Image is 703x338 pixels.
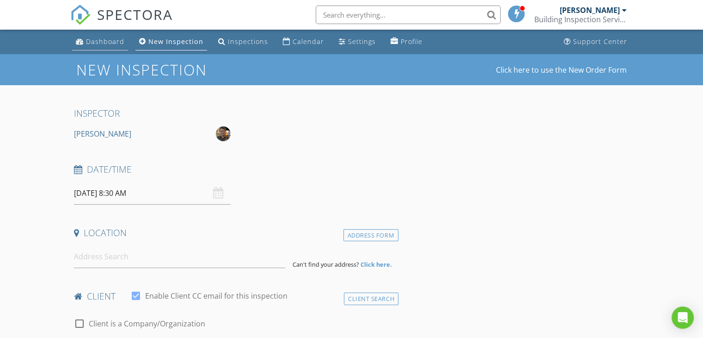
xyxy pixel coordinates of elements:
strong: Click here. [361,260,392,269]
div: New Inspection [148,37,203,46]
div: Inspections [228,37,268,46]
a: Calendar [279,33,328,50]
a: Click here to use the New Order Form [496,66,627,74]
a: Support Center [560,33,631,50]
div: Profile [401,37,422,46]
h1: New Inspection [76,62,281,78]
div: Calendar [293,37,324,46]
input: Select date [74,182,231,205]
h4: client [74,290,395,302]
div: Building Inspection Services [534,15,627,24]
a: Inspections [214,33,272,50]
div: Address Form [343,229,398,242]
span: SPECTORA [97,5,173,24]
a: New Inspection [135,33,207,50]
h4: INSPECTOR [74,107,395,119]
div: [PERSON_NAME] [74,126,131,141]
div: Open Intercom Messenger [672,307,694,329]
div: Support Center [573,37,627,46]
label: Client is a Company/Organization [89,319,205,328]
a: SPECTORA [70,13,173,32]
div: Client Search [344,293,398,305]
div: Settings [348,37,376,46]
h4: Location [74,227,395,239]
input: Search everything... [316,6,501,24]
div: Dashboard [86,37,124,46]
div: [PERSON_NAME] [560,6,620,15]
a: Settings [335,33,379,50]
img: The Best Home Inspection Software - Spectora [70,5,91,25]
img: ken_dyer150_x_150_3.jpg [216,126,231,141]
h4: Date/Time [74,163,395,175]
input: Address Search [74,245,285,268]
label: Enable Client CC email for this inspection [145,291,287,300]
a: Dashboard [72,33,128,50]
span: Can't find your address? [293,260,359,269]
a: Profile [387,33,426,50]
